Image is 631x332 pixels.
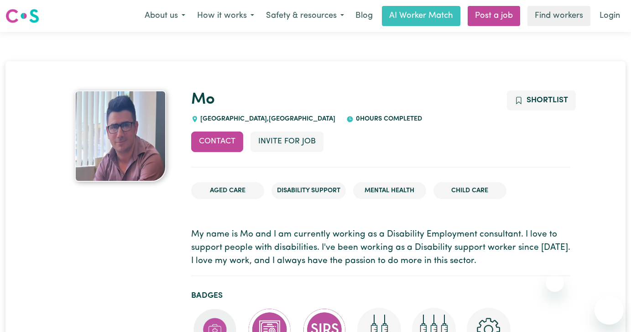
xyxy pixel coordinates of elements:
[191,132,243,152] button: Contact
[75,90,166,182] img: Mo
[260,6,350,26] button: Safety & resources
[382,6,460,26] a: AI Worker Match
[5,5,39,26] a: Careseekers logo
[433,182,506,200] li: Child care
[527,6,590,26] a: Find workers
[191,228,570,268] p: My name is Mo and I am currently working as a Disability Employment consultant. I love to support...
[354,116,422,122] span: 0 hours completed
[594,295,624,325] iframe: Button to launch messaging window
[546,274,564,292] iframe: Close message
[527,96,568,104] span: Shortlist
[468,6,520,26] a: Post a job
[198,116,336,122] span: [GEOGRAPHIC_DATA] , [GEOGRAPHIC_DATA]
[191,92,215,108] a: Mo
[594,6,626,26] a: Login
[61,90,180,182] a: Mo's profile picture'
[5,8,39,24] img: Careseekers logo
[250,132,323,152] button: Invite for Job
[191,291,570,300] h2: Badges
[271,182,346,200] li: Disability Support
[353,182,426,200] li: Mental Health
[191,6,260,26] button: How it works
[507,90,576,111] button: Add to shortlist
[350,6,378,26] a: Blog
[139,6,191,26] button: About us
[191,182,264,200] li: Aged Care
